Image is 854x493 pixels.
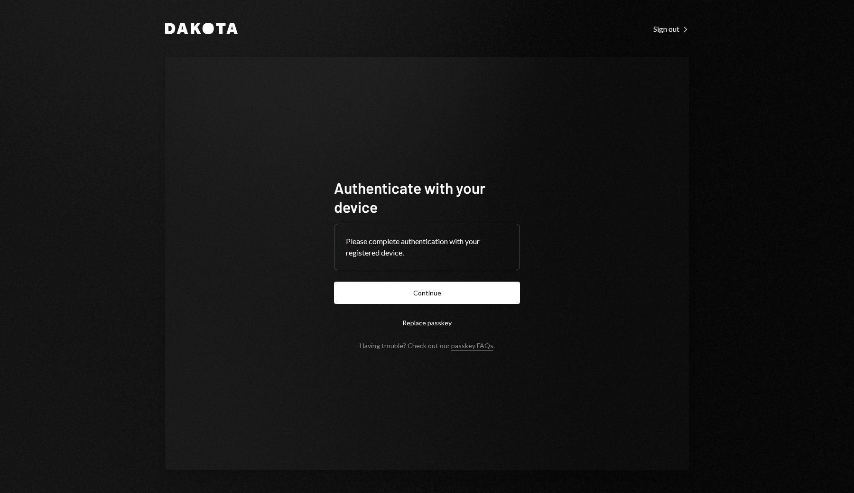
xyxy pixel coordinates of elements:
h1: Authenticate with your device [334,178,520,216]
button: Continue [334,282,520,304]
div: Please complete authentication with your registered device. [346,236,508,258]
a: Sign out [653,23,689,34]
div: Having trouble? Check out our . [360,341,495,350]
div: Sign out [653,24,689,34]
a: passkey FAQs [451,341,493,351]
button: Replace passkey [334,312,520,334]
